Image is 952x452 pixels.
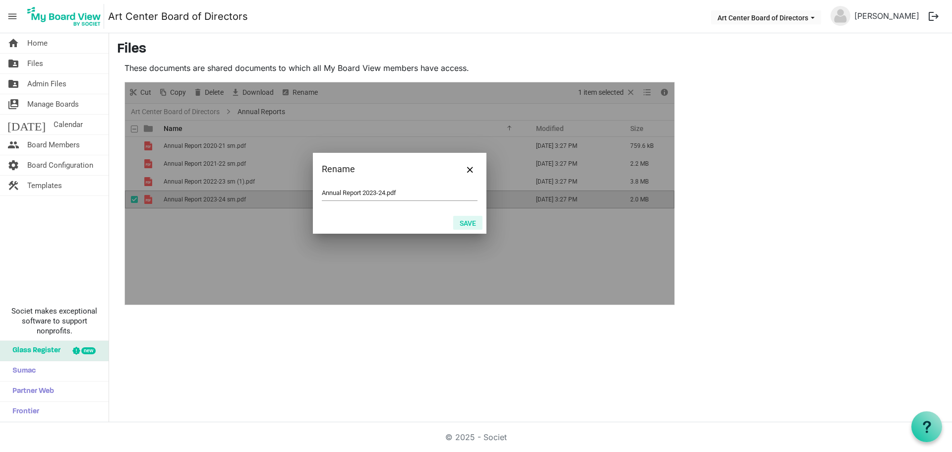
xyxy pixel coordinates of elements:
h3: Files [117,41,944,58]
span: folder_shared [7,54,19,73]
img: no-profile-picture.svg [831,6,850,26]
div: new [81,347,96,354]
a: Art Center Board of Directors [108,6,248,26]
span: switch_account [7,94,19,114]
span: people [7,135,19,155]
span: home [7,33,19,53]
span: Societ makes exceptional software to support nonprofits. [4,306,104,336]
span: settings [7,155,19,175]
span: folder_shared [7,74,19,94]
span: Calendar [54,115,83,134]
span: [DATE] [7,115,46,134]
a: My Board View Logo [24,4,108,29]
a: [PERSON_NAME] [850,6,923,26]
span: Frontier [7,402,39,422]
span: Partner Web [7,382,54,401]
span: Templates [27,176,62,195]
div: Rename [322,162,446,177]
span: Glass Register [7,341,60,361]
span: Board Configuration [27,155,93,175]
span: Board Members [27,135,80,155]
img: My Board View Logo [24,4,104,29]
span: menu [3,7,22,26]
span: Sumac [7,361,36,381]
button: Save [453,216,482,230]
button: Close [463,162,477,177]
input: Enter your new name [322,186,477,200]
span: construction [7,176,19,195]
span: Admin Files [27,74,66,94]
a: © 2025 - Societ [445,432,507,442]
button: Art Center Board of Directors dropdownbutton [711,10,821,24]
span: Manage Boards [27,94,79,114]
span: Files [27,54,43,73]
button: logout [923,6,944,27]
span: Home [27,33,48,53]
p: These documents are shared documents to which all My Board View members have access. [124,62,675,74]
